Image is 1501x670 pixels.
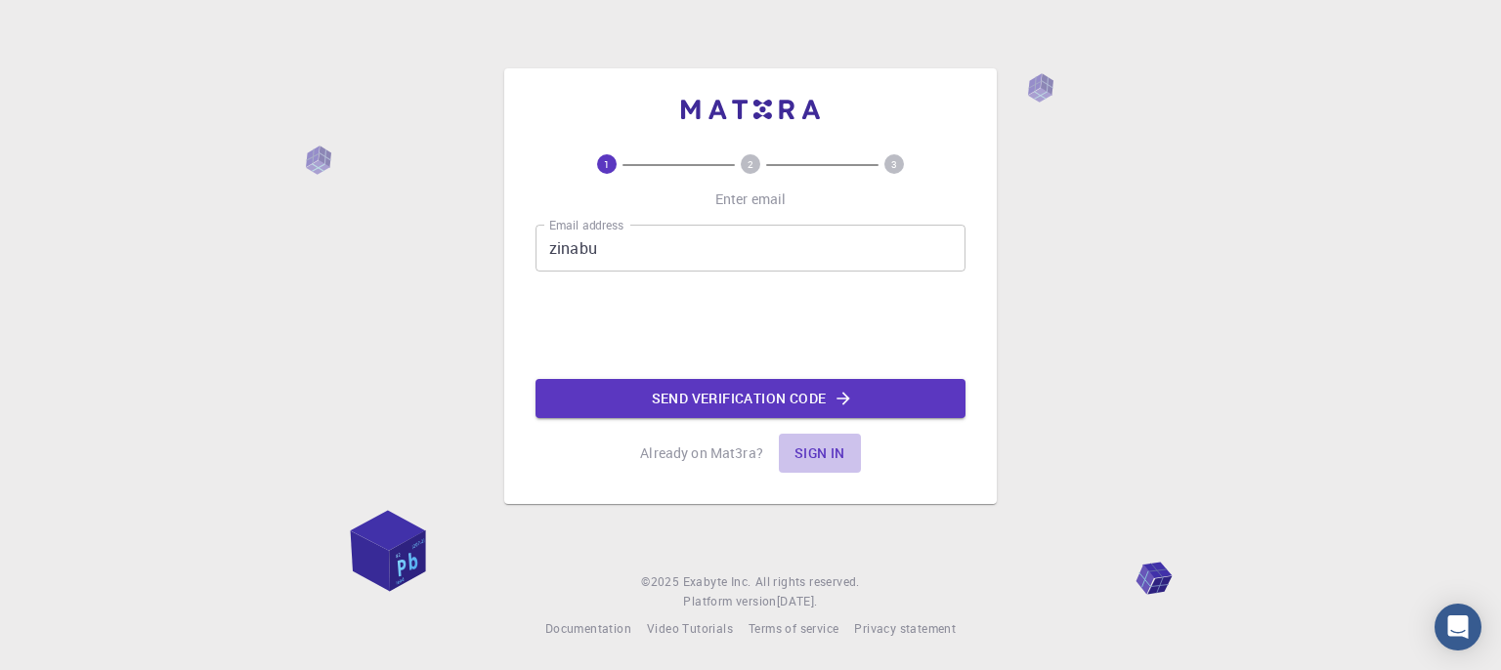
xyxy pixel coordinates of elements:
div: Open Intercom Messenger [1435,604,1481,650]
a: Privacy statement [854,619,956,639]
span: Terms of service [749,620,838,636]
span: All rights reserved. [755,572,860,592]
a: Exabyte Inc. [683,572,751,592]
a: [DATE]. [777,592,818,611]
p: Enter email [715,189,787,209]
span: Video Tutorials [647,620,733,636]
button: Send verification code [536,379,965,418]
span: [DATE] . [777,593,818,608]
span: Privacy statement [854,620,956,636]
label: Email address [549,217,623,233]
text: 3 [891,157,897,171]
p: Already on Mat3ra? [640,443,763,463]
text: 2 [748,157,753,171]
a: Video Tutorials [647,619,733,639]
iframe: reCAPTCHA [602,287,899,363]
text: 1 [604,157,610,171]
button: Sign in [779,434,861,473]
span: Documentation [545,620,631,636]
a: Documentation [545,619,631,639]
span: Platform version [683,592,776,611]
span: Exabyte Inc. [683,573,751,589]
span: © 2025 [641,572,682,592]
a: Terms of service [749,619,838,639]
